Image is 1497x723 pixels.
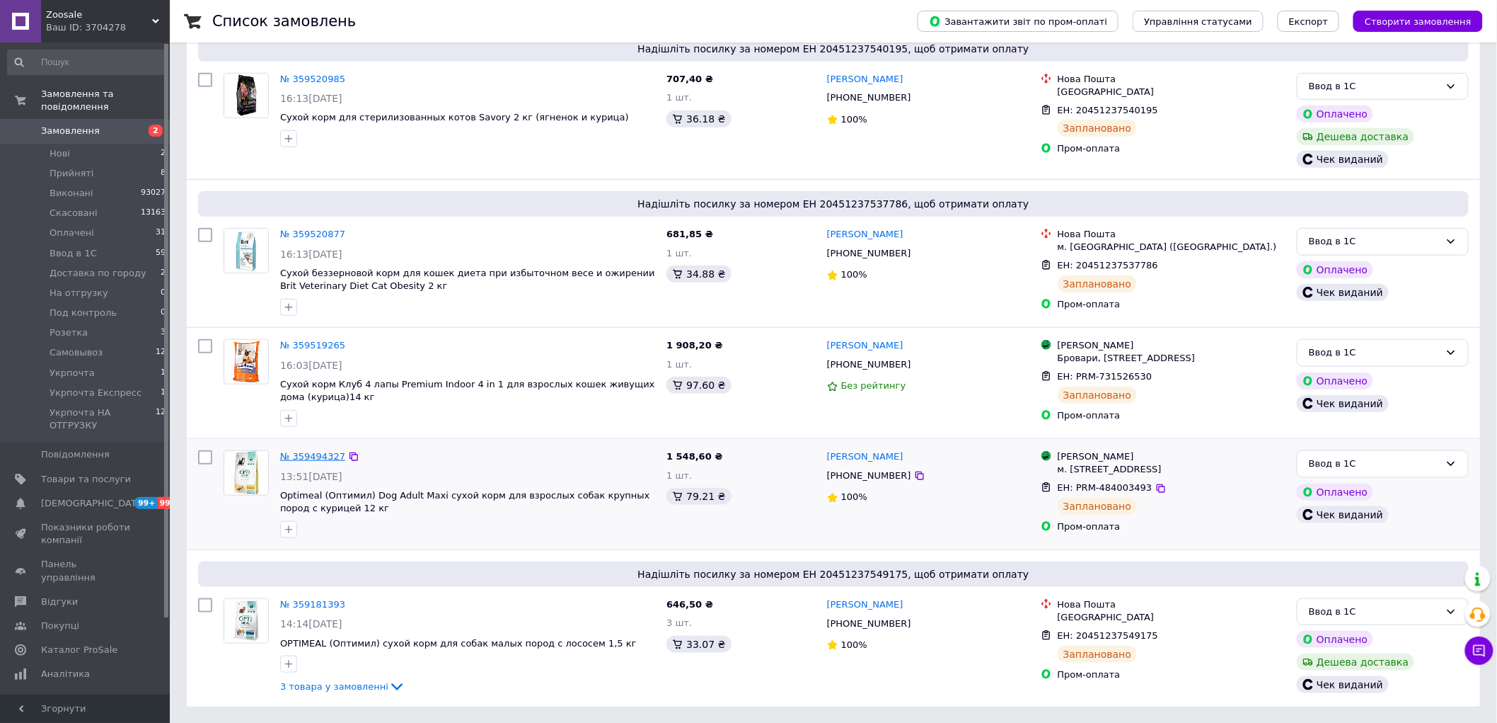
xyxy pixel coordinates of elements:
span: [DEMOGRAPHIC_DATA] [41,497,146,510]
div: Ввод в 1С [1309,79,1440,94]
span: 12 [156,406,166,432]
a: № 359520985 [280,74,345,84]
button: Експорт [1278,11,1340,32]
span: Скасовані [50,207,98,220]
span: Показники роботи компанії [41,521,131,547]
span: Управління статусами [1144,16,1252,27]
span: Створити замовлення [1365,16,1472,27]
button: Управління статусами [1133,11,1264,32]
div: м. [GEOGRAPHIC_DATA] ([GEOGRAPHIC_DATA].) [1058,241,1285,254]
span: 681,85 ₴ [666,229,713,239]
a: Фото товару [224,450,269,496]
span: Под контроль [50,307,117,319]
span: Сухой корм для стерилизованных котов Savory 2 кг (ягненок и курица) [280,112,629,123]
span: Повідомлення [41,448,110,461]
span: Завантажити звіт по пром-оплаті [929,15,1107,28]
span: Укрпочта [50,367,95,380]
span: Експорт [1289,16,1329,27]
span: Укрпочта НА ОТГРУЗКУ [50,406,156,432]
span: Укрпочта Експресс [50,387,141,399]
span: 1 908,20 ₴ [666,340,722,351]
span: Покупці [41,620,79,632]
div: Нова Пошта [1058,73,1285,86]
span: 14:14[DATE] [280,618,342,630]
img: Фото товару [231,340,260,384]
span: 16:13[DATE] [280,249,342,260]
span: 1 шт. [666,470,692,481]
span: Товари та послуги [41,473,131,486]
div: Дешева доставка [1297,654,1414,671]
div: Оплачено [1297,106,1373,123]
span: ЕН: PRM-484003493 [1058,482,1152,493]
span: 12 [156,346,166,359]
a: Сухой корм Клуб 4 лапы Premium Indoor 4 in 1 для взрослых кошек живущих дома (курица)14 кг [280,379,655,403]
span: 0 [161,307,166,319]
div: Ввод в 1С [1309,457,1440,472]
span: 1 [161,387,166,399]
span: 0 [161,287,166,300]
div: Пром-оплата [1058,668,1285,681]
span: 2 [161,267,166,280]
span: Без рейтингу [841,380,906,391]
span: 3 товара у замовленні [280,681,388,692]
span: Доставка по городу [50,267,146,280]
img: Фото товару [224,229,268,273]
div: Чек виданий [1297,284,1389,301]
a: № 359520877 [280,229,345,239]
div: 34.88 ₴ [666,266,731,283]
a: Фото товару [224,228,269,273]
span: [PHONE_NUMBER] [827,248,911,258]
div: Ваш ID: 3704278 [46,21,170,34]
h1: Список замовлень [212,13,356,30]
span: [PHONE_NUMBER] [827,92,911,103]
div: м. [STREET_ADDRESS] [1058,463,1285,476]
span: 1 [161,367,166,380]
div: Заплановано [1058,498,1138,515]
span: 99+ [134,497,158,509]
a: № 359494327 [280,451,345,462]
a: Optimeal (Оптимил) Dog Adult Maxi сухой корм для взрослых собак крупных пород с курицей 12 кг [280,490,650,514]
span: 3 [161,326,166,339]
span: 1 548,60 ₴ [666,451,722,462]
span: [PHONE_NUMBER] [827,618,911,629]
span: 100% [841,269,867,280]
div: Пром-оплата [1058,142,1285,155]
span: На отгрузку [50,287,108,300]
span: Надішліть посилку за номером ЕН 20451237537786, щоб отримати оплату [204,197,1463,211]
div: Оплачено [1297,484,1373,501]
a: [PERSON_NAME] [827,339,903,353]
span: ЕН: 20451237540195 [1058,105,1158,115]
div: Пром-оплата [1058,409,1285,422]
div: Пром-оплата [1058,520,1285,533]
span: 31 [156,227,166,239]
div: Нова Пошта [1058,598,1285,611]
div: [PERSON_NAME] [1058,450,1285,463]
div: Ввод в 1С [1309,346,1440,360]
span: Відгуки [41,596,78,608]
a: OPTIMEAL (Оптимил) сухой корм для собак малых пород с лососем 1,5 кг [280,638,637,649]
span: Замовлення [41,125,100,137]
input: Пошук [7,50,167,75]
a: Фото товару [224,598,269,644]
span: Управління сайтом [41,692,131,717]
span: ЕН: 20451237549175 [1058,630,1158,641]
div: Оплачено [1297,631,1373,648]
span: 99+ [158,497,181,509]
div: Оплачено [1297,372,1373,389]
div: Заплановано [1058,387,1138,404]
div: Чек виданий [1297,395,1389,412]
img: Фото товару [224,599,268,643]
span: Розетка [50,326,88,339]
button: Створити замовлення [1353,11,1483,32]
span: 13:51[DATE] [280,471,342,482]
span: Замовлення та повідомлення [41,88,170,113]
a: Фото товару [224,73,269,118]
a: Сухой беззерновой корм для кошек диета при избыточном весе и ожирении Brit Veterinary Diet Cat Ob... [280,268,655,292]
span: 13163 [141,207,166,220]
span: Zoosale [46,8,152,21]
div: [GEOGRAPHIC_DATA] [1058,611,1285,624]
span: Нові [50,147,70,160]
a: № 359519265 [280,340,345,351]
